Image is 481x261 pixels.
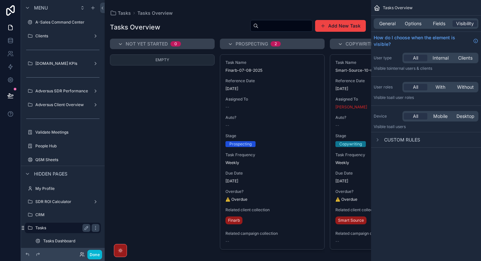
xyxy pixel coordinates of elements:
span: Fields [433,20,445,27]
label: Device [374,114,400,119]
a: Clients [25,31,101,41]
span: Tasks Overview [383,5,413,10]
label: [DOMAIN_NAME] KPIs [35,61,90,66]
span: General [379,20,396,27]
label: Clients [35,33,90,39]
span: Clients [458,55,472,61]
label: My Profile [35,186,99,191]
label: A-Sales Command Center [35,20,99,25]
label: CRM [35,212,99,217]
p: Visible to [374,66,478,71]
a: QSM Sheets [25,155,101,165]
p: Visible to [374,124,478,129]
span: With [436,84,445,90]
span: Custom rules [384,137,420,143]
label: Tasks [35,225,88,231]
button: Done [87,250,102,259]
span: all users [390,124,406,129]
span: How do I choose when the element is visible? [374,34,471,47]
a: Adversus SDR Performance [25,86,101,96]
label: People Hub [35,143,99,149]
a: People Hub [25,141,101,151]
span: Menu [34,5,48,11]
label: Adversus SDR Performance [35,88,90,94]
span: All [413,113,418,120]
a: Tasks Dashboard [33,236,101,246]
label: SDR ROI Calculator [35,199,90,204]
a: [DOMAIN_NAME] KPIs [25,58,101,69]
span: Options [405,20,421,27]
a: Validate Meetings [25,127,101,138]
span: All [413,55,418,61]
label: User type [374,55,400,61]
span: Visibility [456,20,474,27]
span: Desktop [456,113,474,120]
label: User roles [374,84,400,90]
label: Validate Meetings [35,130,99,135]
a: How do I choose when the element is visible? [374,34,478,47]
span: Hidden pages [34,171,67,177]
label: QSM Sheets [35,157,99,162]
a: Adversus Client Overview [25,100,101,110]
a: CRM [25,210,101,220]
a: A-Sales Command Center [25,17,101,28]
a: SDR ROI Calculator [25,196,101,207]
span: Without [457,84,474,90]
span: Internal users & clients [390,66,432,71]
span: All user roles [390,95,414,100]
a: Tasks [25,223,101,233]
label: Tasks Dashboard [43,238,99,244]
span: Mobile [433,113,448,120]
span: All [413,84,418,90]
a: My Profile [25,183,101,194]
label: Adversus Client Overview [35,102,90,107]
p: Visible to [374,95,478,100]
span: Internal [433,55,449,61]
